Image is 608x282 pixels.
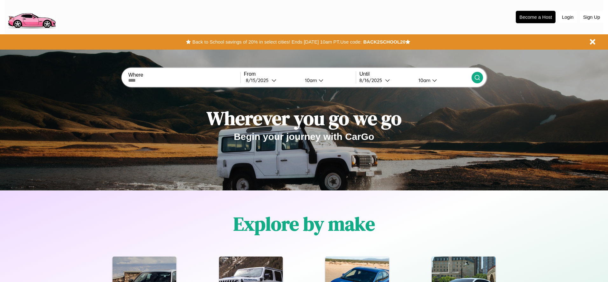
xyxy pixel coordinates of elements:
img: logo [5,3,59,30]
div: 10am [302,77,319,83]
button: Login [559,11,577,23]
label: Where [128,72,240,78]
button: Become a Host [516,11,556,23]
label: Until [359,71,471,77]
button: 10am [413,77,471,84]
button: 10am [300,77,356,84]
b: BACK2SCHOOL20 [363,39,405,45]
label: From [244,71,356,77]
h1: Explore by make [233,211,375,237]
button: Sign Up [580,11,603,23]
div: 8 / 15 / 2025 [246,77,272,83]
div: 10am [415,77,432,83]
button: 8/15/2025 [244,77,300,84]
div: 8 / 16 / 2025 [359,77,385,83]
button: Back to School savings of 20% in select cities! Ends [DATE] 10am PT.Use code: [191,38,363,46]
